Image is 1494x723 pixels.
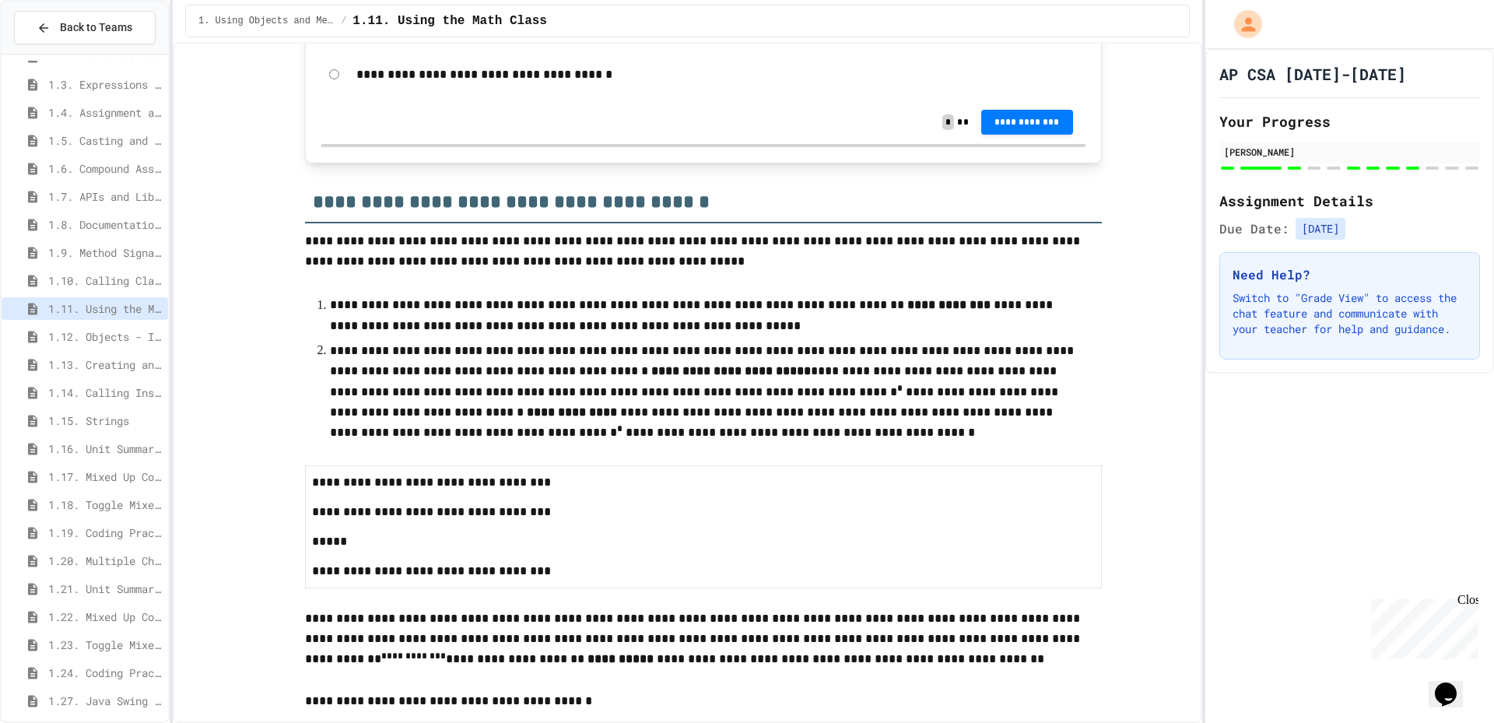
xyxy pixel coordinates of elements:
[1296,218,1345,240] span: [DATE]
[1224,145,1475,159] div: [PERSON_NAME]
[48,469,162,485] span: 1.17. Mixed Up Code Practice 1.1-1.6
[48,384,162,401] span: 1.14. Calling Instance Methods
[48,553,162,569] span: 1.20. Multiple Choice Exercises for Unit 1a (1.1-1.6)
[1233,290,1467,337] p: Switch to "Grade View" to access the chat feature and communicate with your teacher for help and ...
[1218,6,1266,42] div: My Account
[48,76,162,93] span: 1.3. Expressions and Output [New]
[48,581,162,597] span: 1.21. Unit Summary 1b (1.7-1.15)
[48,609,162,625] span: 1.22. Mixed Up Code Practice 1b (1.7-1.15)
[14,11,156,44] button: Back to Teams
[48,272,162,289] span: 1.10. Calling Class Methods
[1219,63,1406,85] h1: AP CSA [DATE]-[DATE]
[1233,265,1467,284] h3: Need Help?
[198,15,335,27] span: 1. Using Objects and Methods
[352,12,547,30] span: 1.11. Using the Math Class
[48,160,162,177] span: 1.6. Compound Assignment Operators
[48,525,162,541] span: 1.19. Coding Practice 1a (1.1-1.6)
[6,6,107,99] div: Chat with us now!Close
[60,19,132,36] span: Back to Teams
[48,244,162,261] span: 1.9. Method Signatures
[48,665,162,681] span: 1.24. Coding Practice 1b (1.7-1.15)
[1365,593,1478,659] iframe: chat widget
[341,15,346,27] span: /
[48,300,162,317] span: 1.11. Using the Math Class
[48,412,162,429] span: 1.15. Strings
[48,693,162,709] span: 1.27. Java Swing GUIs (optional)
[1219,190,1480,212] h2: Assignment Details
[48,440,162,457] span: 1.16. Unit Summary 1a (1.1-1.6)
[1219,219,1289,238] span: Due Date:
[48,356,162,373] span: 1.13. Creating and Initializing Objects: Constructors
[48,104,162,121] span: 1.4. Assignment and Input
[1429,661,1478,707] iframe: chat widget
[48,188,162,205] span: 1.7. APIs and Libraries
[48,132,162,149] span: 1.5. Casting and Ranges of Values
[48,497,162,513] span: 1.18. Toggle Mixed Up or Write Code Practice 1.1-1.6
[48,637,162,653] span: 1.23. Toggle Mixed Up or Write Code Practice 1b (1.7-1.15)
[48,328,162,345] span: 1.12. Objects - Instances of Classes
[48,216,162,233] span: 1.8. Documentation with Comments and Preconditions
[1219,111,1480,132] h2: Your Progress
